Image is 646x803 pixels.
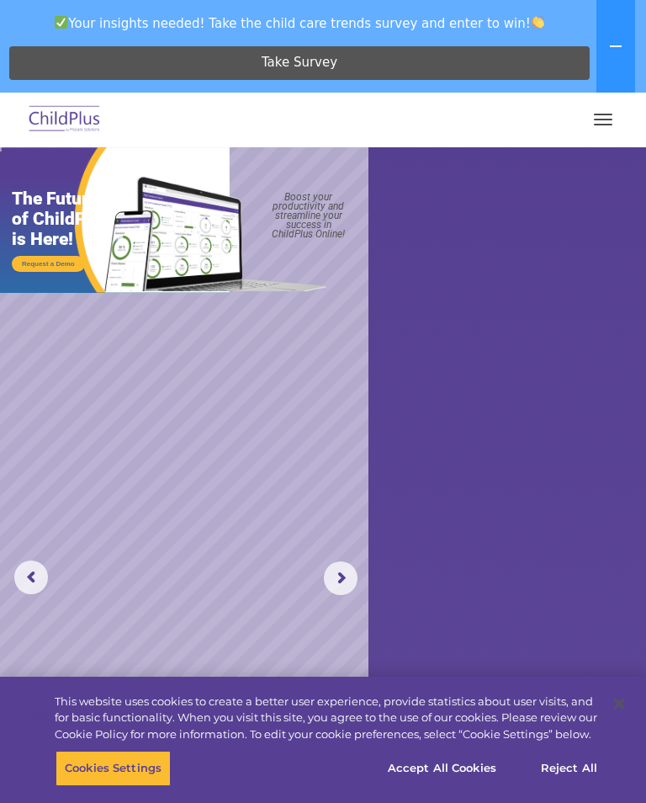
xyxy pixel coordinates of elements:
[379,751,506,786] button: Accept All Cookies
[532,16,544,29] img: 👏
[12,189,130,249] rs-layer: The Future of ChildPlus is Here!
[56,751,171,786] button: Cookies Settings
[25,100,104,140] img: ChildPlus by Procare Solutions
[55,694,601,743] div: This website uses cookies to create a better user experience, provide statistics about user visit...
[262,48,337,77] span: Take Survey
[12,256,85,272] a: Request a Demo
[254,193,363,239] rs-layer: Boost your productivity and streamline your success in ChildPlus Online!
[9,46,590,80] a: Take Survey
[516,751,622,786] button: Reject All
[55,16,67,29] img: ✅
[601,685,638,722] button: Close
[7,7,593,40] span: Your insights needed! Take the child care trends survey and enter to win!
